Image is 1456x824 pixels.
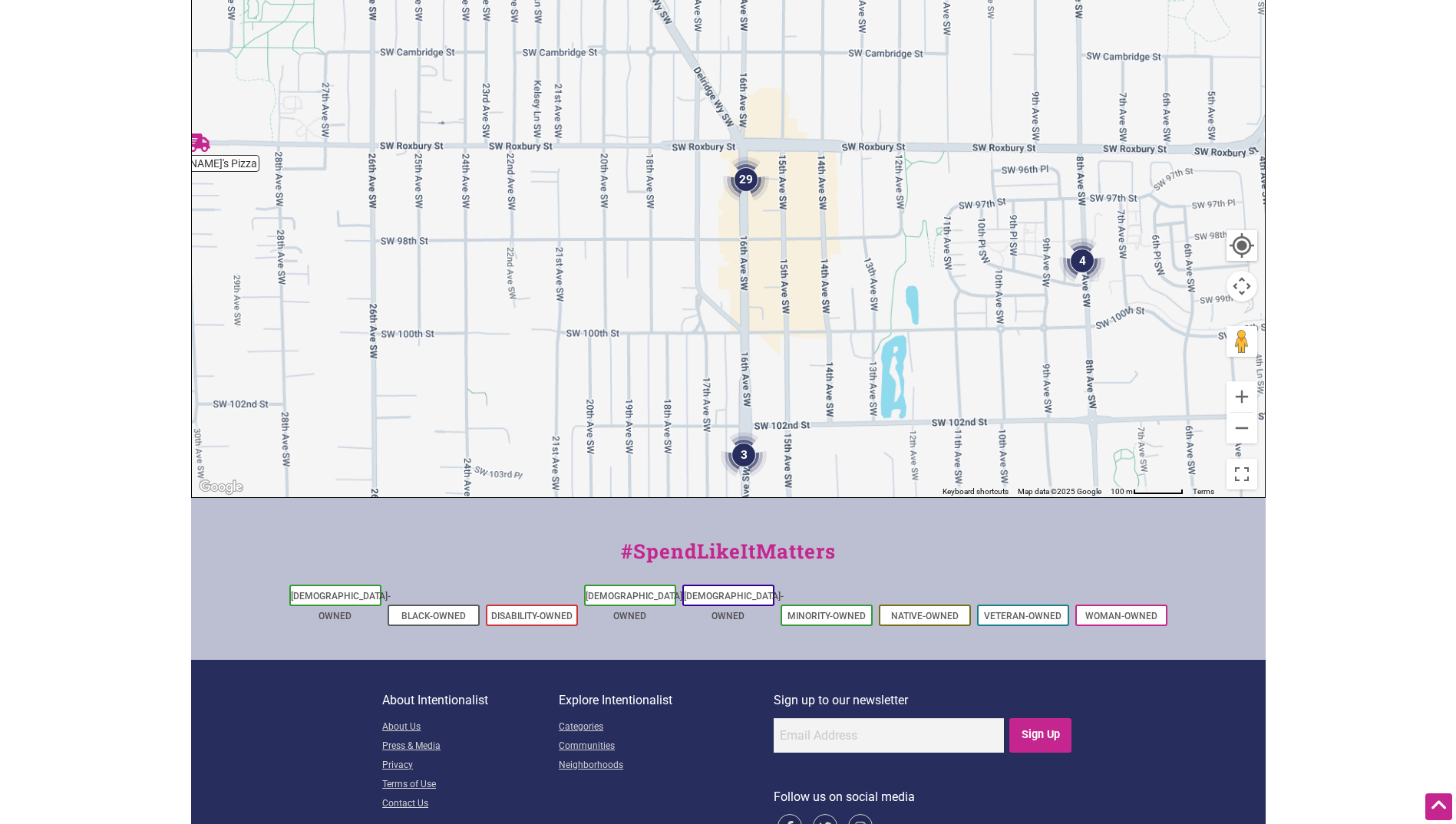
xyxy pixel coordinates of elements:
a: Disability-Owned [491,611,573,621]
p: Sign up to our newsletter [774,691,1074,710]
p: Follow us on social media [774,787,1074,807]
a: [DEMOGRAPHIC_DATA]-Owned [586,591,685,621]
a: Terms of Use [382,776,559,795]
a: Contact Us [382,795,559,814]
a: Privacy [382,756,559,776]
a: Woman-Owned [1085,611,1157,621]
p: Explore Intentionalist [559,691,774,710]
button: Toggle fullscreen view [1225,457,1259,491]
button: Zoom in [1227,381,1257,412]
a: [DEMOGRAPHIC_DATA]-Owned [291,591,391,621]
div: Oskar's Pizza [187,131,210,154]
a: Categories [559,718,774,737]
a: Neighborhoods [559,756,774,776]
a: [DEMOGRAPHIC_DATA]-Owned [684,591,784,621]
div: 29 [723,157,769,203]
button: Zoom out [1227,413,1257,443]
a: Minority-Owned [787,611,866,621]
a: Native-Owned [891,611,959,621]
a: Black-Owned [401,611,466,621]
div: 3 [721,432,767,478]
a: Press & Media [382,737,559,756]
a: Terms (opens in new tab) [1193,487,1214,496]
button: Map camera controls [1227,271,1257,302]
a: Veteran-Owned [984,611,1061,621]
button: Keyboard shortcuts [943,486,1009,497]
button: Drag Pegman onto the map to open Street View [1227,326,1257,357]
span: 100 m [1111,487,1133,496]
button: Your Location [1227,230,1257,261]
a: About Us [382,718,559,737]
div: 4 [1059,238,1105,284]
a: Open this area in Google Maps (opens a new window) [196,477,246,497]
img: Google [196,477,246,497]
input: Sign Up [1009,718,1071,753]
p: About Intentionalist [382,691,559,710]
div: Scroll Back to Top [1425,793,1452,820]
button: Map Scale: 100 m per 62 pixels [1106,486,1188,497]
input: Email Address [774,718,1004,753]
div: #SpendLikeItMatters [191,536,1266,582]
span: Map data ©2025 Google [1018,487,1101,496]
a: Communities [559,737,774,756]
